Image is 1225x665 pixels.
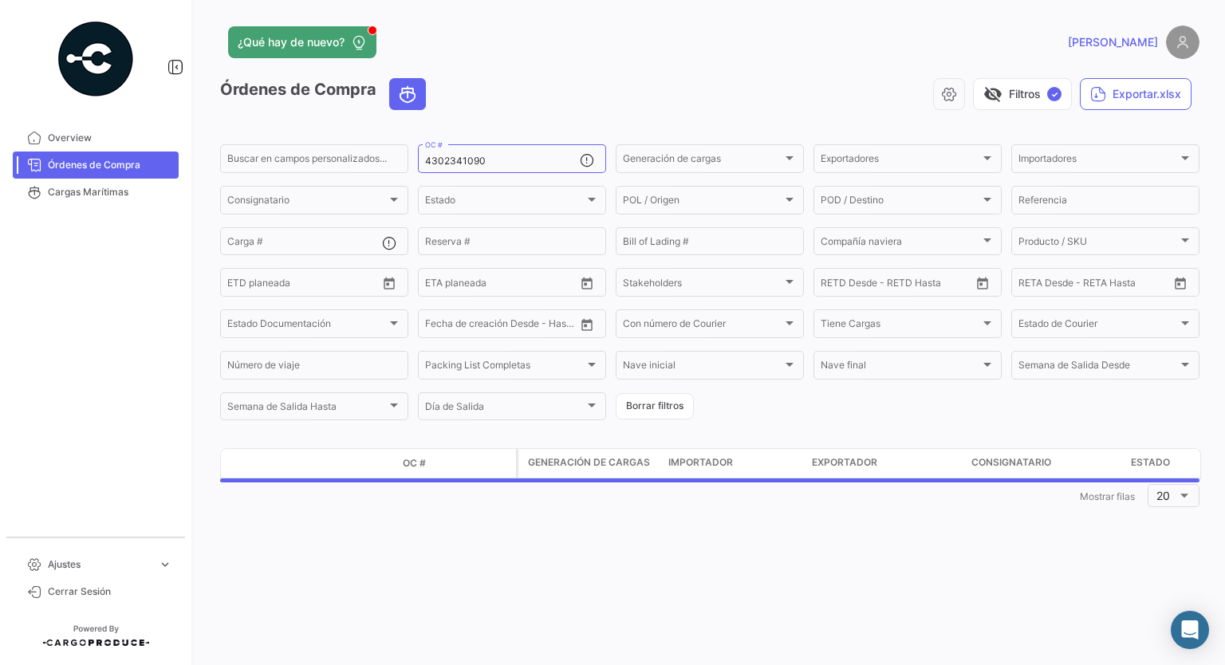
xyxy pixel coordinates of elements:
[48,185,172,199] span: Cargas Marítimas
[821,197,980,208] span: POD / Destino
[227,403,387,415] span: Semana de Salida Hasta
[228,26,376,58] button: ¿Qué hay de nuevo?
[1156,489,1170,502] span: 20
[1171,611,1209,649] div: Abrir Intercom Messenger
[1018,238,1178,250] span: Producto / SKU
[616,393,694,419] button: Borrar filtros
[806,449,965,478] datatable-header-cell: Exportador
[821,238,980,250] span: Compañía naviera
[227,279,256,290] input: Desde
[575,313,599,336] button: Open calendar
[465,321,537,332] input: Hasta
[48,584,172,599] span: Cerrar Sesión
[425,197,585,208] span: Estado
[48,557,152,572] span: Ajustes
[425,362,585,373] span: Packing List Completas
[1018,155,1178,167] span: Importadores
[13,151,179,179] a: Órdenes de Compra
[623,362,782,373] span: Nave inicial
[668,455,733,470] span: Importador
[623,155,782,167] span: Generación de cargas
[965,449,1125,478] datatable-header-cell: Consignatario
[1047,87,1062,101] span: ✓
[1080,490,1135,502] span: Mostrar filas
[983,85,1002,104] span: visibility_off
[973,78,1072,110] button: visibility_offFiltros✓
[220,78,431,110] h3: Órdenes de Compra
[812,455,877,470] span: Exportador
[821,155,980,167] span: Exportadores
[56,19,136,99] img: powered-by.png
[623,279,782,290] span: Stakeholders
[48,131,172,145] span: Overview
[1068,34,1158,50] span: [PERSON_NAME]
[396,450,516,477] datatable-header-cell: OC #
[971,455,1051,470] span: Consignatario
[518,449,662,478] datatable-header-cell: Generación de cargas
[158,557,172,572] span: expand_more
[267,279,339,290] input: Hasta
[253,457,293,470] datatable-header-cell: Modo de Transporte
[48,158,172,172] span: Órdenes de Compra
[1168,271,1192,295] button: Open calendar
[1018,362,1178,373] span: Semana de Salida Desde
[1018,279,1047,290] input: Desde
[425,403,585,415] span: Día de Salida
[377,271,401,295] button: Open calendar
[861,279,932,290] input: Hasta
[390,79,425,109] button: Ocean
[1080,78,1192,110] button: Exportar.xlsx
[1131,455,1170,470] span: Estado
[528,455,650,470] span: Generación de cargas
[623,321,782,332] span: Con número de Courier
[465,279,537,290] input: Hasta
[821,362,980,373] span: Nave final
[403,456,426,470] span: OC #
[227,321,387,332] span: Estado Documentación
[13,124,179,151] a: Overview
[662,449,806,478] datatable-header-cell: Importador
[425,321,454,332] input: Desde
[971,271,995,295] button: Open calendar
[1166,26,1199,59] img: placeholder-user.png
[575,271,599,295] button: Open calendar
[238,34,345,50] span: ¿Qué hay de nuevo?
[425,279,454,290] input: Desde
[13,179,179,206] a: Cargas Marítimas
[293,457,396,470] datatable-header-cell: Estado Doc.
[1058,279,1130,290] input: Hasta
[623,197,782,208] span: POL / Origen
[227,197,387,208] span: Consignatario
[821,321,980,332] span: Tiene Cargas
[1018,321,1178,332] span: Estado de Courier
[821,279,849,290] input: Desde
